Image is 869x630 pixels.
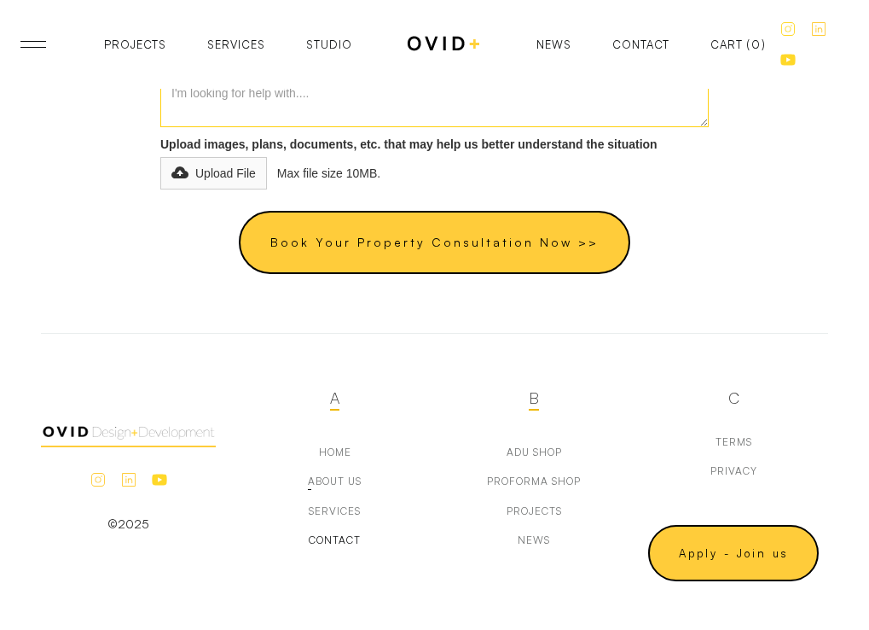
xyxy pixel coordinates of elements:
[267,157,391,190] div: Max file size 10MB.
[306,39,352,50] a: Studio
[195,165,256,182] div: Upload File
[710,39,766,50] a: Open empty cart
[518,534,550,546] a: News
[612,39,669,50] a: Contact
[728,388,739,408] div: C
[239,211,630,274] input: Book Your Property Consultation Now >>
[536,39,571,50] a: News
[309,534,361,546] a: Contact
[104,39,166,50] a: Projects
[715,436,752,448] a: Terms
[107,516,149,533] div: ©2025
[207,39,265,50] a: Services
[507,446,562,458] a: adu Shop
[309,505,361,517] a: Services
[319,446,351,458] a: Home
[507,505,562,517] a: Projects
[710,465,757,477] a: Privacy
[160,157,267,190] label: Upload File
[710,39,743,50] div: Cart
[746,39,750,50] div: (
[762,39,766,50] div: )
[160,136,709,153] label: Upload images, plans, documents, etc. that may help us better understand the situation
[751,39,761,50] div: 0
[529,388,539,408] div: B
[487,475,581,487] a: pROFORMA Shop
[655,532,812,575] div: Apply - Join us
[330,388,339,408] div: A
[308,475,362,487] a: about us
[648,525,819,581] a: Apply - Join us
